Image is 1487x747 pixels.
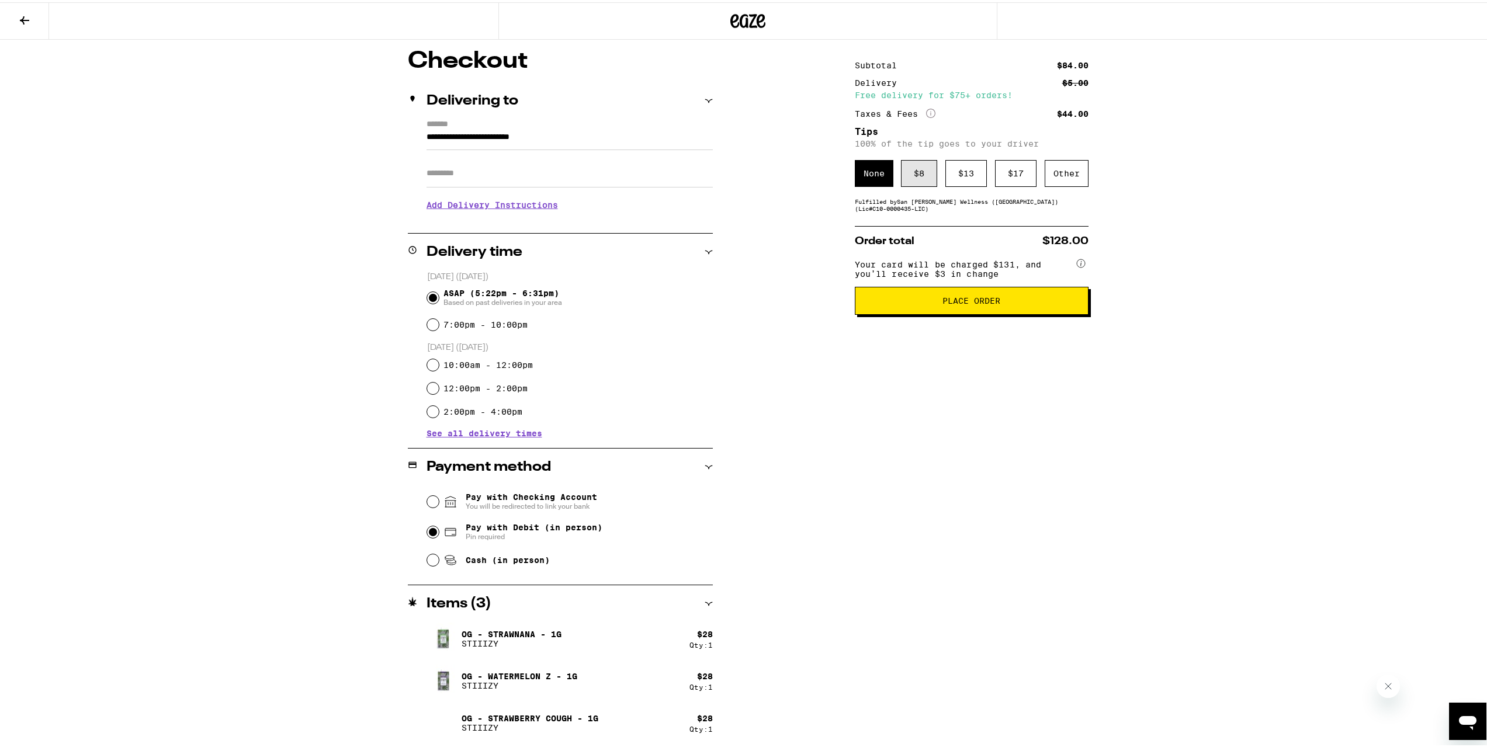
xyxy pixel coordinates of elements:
p: We'll contact you at [PHONE_NUMBER] when we arrive [427,216,713,225]
p: OG - Strawberry Cough - 1g [462,711,598,721]
div: Taxes & Fees [855,106,935,117]
p: OG - Strawnana - 1g [462,627,561,637]
h2: Delivering to [427,92,518,106]
h2: Payment method [427,458,551,472]
div: Subtotal [855,59,905,67]
span: Pin required [466,530,602,539]
iframe: Close message [1377,672,1400,696]
div: $5.00 [1062,77,1089,85]
img: OG - Strawberry Cough - 1g [427,704,459,737]
div: Free delivery for $75+ orders! [855,89,1089,97]
span: Pay with Checking Account [466,490,597,509]
div: $84.00 [1057,59,1089,67]
h5: Tips [855,125,1089,134]
p: STIIIZY [462,637,561,646]
div: Other [1045,158,1089,185]
span: Place Order [942,294,1000,303]
h2: Delivery time [427,243,522,257]
span: You will be redirected to link your bank [466,499,597,509]
div: $44.00 [1057,107,1089,116]
p: STIIIZY [462,721,598,730]
label: 2:00pm - 4:00pm [443,405,522,414]
span: ASAP (5:22pm - 6:31pm) [443,286,562,305]
div: Delivery [855,77,905,85]
img: OG - Strawnana - 1g [427,620,459,653]
div: $ 28 [697,711,713,721]
span: Hi. Need any help? [7,8,84,18]
span: Based on past deliveries in your area [443,296,562,305]
span: Order total [855,234,914,244]
div: $ 28 [697,627,713,637]
label: 12:00pm - 2:00pm [443,381,528,391]
div: Qty: 1 [689,681,713,689]
div: Qty: 1 [689,639,713,647]
div: Fulfilled by San [PERSON_NAME] Wellness ([GEOGRAPHIC_DATA]) (Lic# C10-0000435-LIC ) [855,196,1089,210]
p: OG - Watermelon Z - 1g [462,669,577,679]
span: Cash (in person) [466,553,550,562]
span: $128.00 [1042,234,1089,244]
p: [DATE] ([DATE]) [427,269,713,280]
div: $ 13 [945,158,987,185]
img: OG - Watermelon Z - 1g [427,662,459,695]
h1: Checkout [408,47,713,71]
div: $ 17 [995,158,1037,185]
span: Pay with Debit (in person) [466,520,602,530]
label: 10:00am - 12:00pm [443,358,533,367]
div: $ 8 [901,158,937,185]
label: 7:00pm - 10:00pm [443,318,528,327]
span: Your card will be charged $131, and you’ll receive $3 in change [855,253,1074,276]
h2: Items ( 3 ) [427,595,491,609]
div: None [855,158,893,185]
p: STIIIZY [462,679,577,688]
button: See all delivery times [427,427,542,435]
p: 100% of the tip goes to your driver [855,137,1089,146]
div: $ 28 [697,669,713,679]
p: [DATE] ([DATE]) [427,340,713,351]
button: Place Order [855,284,1089,312]
iframe: Button to launch messaging window [1449,700,1486,738]
h3: Add Delivery Instructions [427,189,713,216]
div: Qty: 1 [689,723,713,731]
